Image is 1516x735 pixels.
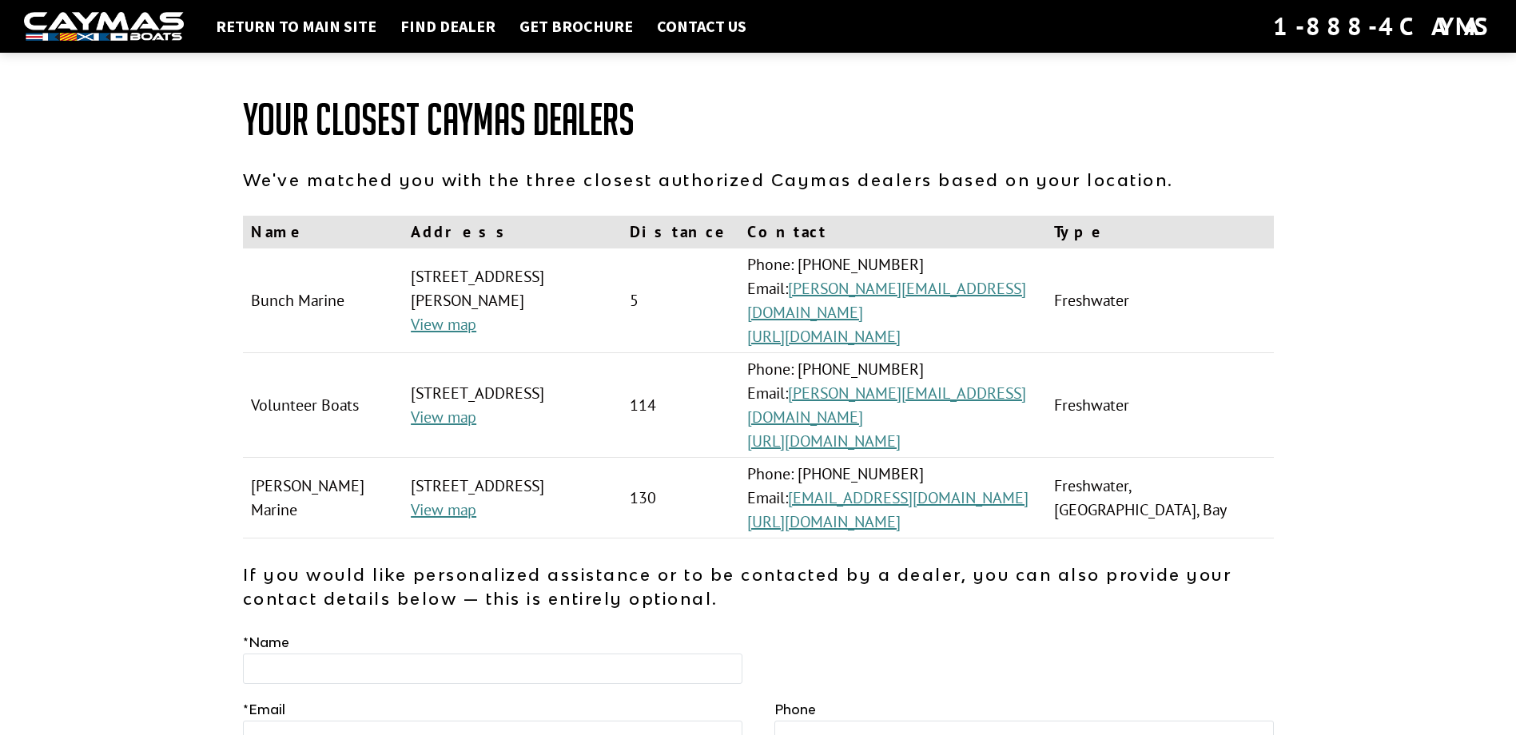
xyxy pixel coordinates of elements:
[403,216,622,248] th: Address
[622,353,739,458] td: 114
[243,633,289,652] label: Name
[208,16,384,37] a: Return to main site
[622,248,739,353] td: 5
[788,487,1029,508] a: [EMAIL_ADDRESS][DOMAIN_NAME]
[649,16,754,37] a: Contact Us
[1046,353,1273,458] td: Freshwater
[403,353,622,458] td: [STREET_ADDRESS]
[243,216,404,248] th: Name
[1046,248,1273,353] td: Freshwater
[243,96,1274,144] h1: Your Closest Caymas Dealers
[243,458,404,538] td: [PERSON_NAME] Marine
[622,216,739,248] th: Distance
[243,700,285,719] label: Email
[739,353,1046,458] td: Phone: [PHONE_NUMBER] Email:
[747,278,1026,323] a: [PERSON_NAME][EMAIL_ADDRESS][DOMAIN_NAME]
[739,216,1046,248] th: Contact
[411,314,476,335] a: View map
[1273,9,1492,44] div: 1-888-4CAYMAS
[411,407,476,427] a: View map
[243,353,404,458] td: Volunteer Boats
[1046,458,1273,538] td: Freshwater, [GEOGRAPHIC_DATA], Bay
[747,383,1026,427] a: [PERSON_NAME][EMAIL_ADDRESS][DOMAIN_NAME]
[747,511,901,532] a: [URL][DOMAIN_NAME]
[774,700,816,719] label: Phone
[243,168,1274,192] p: We've matched you with the three closest authorized Caymas dealers based on your location.
[622,458,739,538] td: 130
[392,16,503,37] a: Find Dealer
[411,499,476,520] a: View map
[243,562,1274,610] p: If you would like personalized assistance or to be contacted by a dealer, you can also provide yo...
[1046,216,1273,248] th: Type
[747,431,901,451] a: [URL][DOMAIN_NAME]
[511,16,641,37] a: Get Brochure
[403,248,622,353] td: [STREET_ADDRESS][PERSON_NAME]
[403,458,622,538] td: [STREET_ADDRESS]
[243,248,404,353] td: Bunch Marine
[739,458,1046,538] td: Phone: [PHONE_NUMBER] Email:
[739,248,1046,353] td: Phone: [PHONE_NUMBER] Email:
[747,326,901,347] a: [URL][DOMAIN_NAME]
[24,12,184,42] img: white-logo-c9c8dbefe5ff5ceceb0f0178aa75bf4bb51f6bca0971e226c86eb53dfe498488.png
